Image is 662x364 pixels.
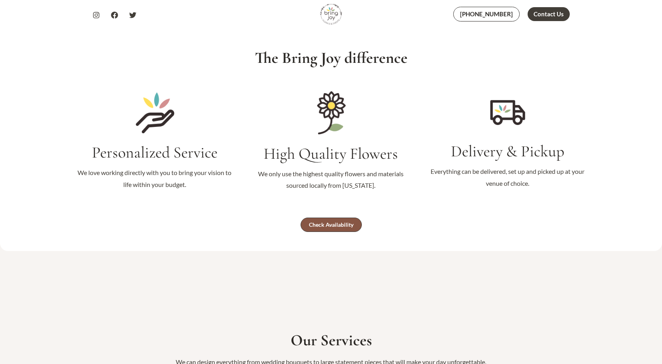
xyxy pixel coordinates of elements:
[429,165,586,189] p: Everything can be delivered, set up and picked up at your venue of choice.
[301,218,362,232] a: Check Availability
[309,222,353,228] div: Check Availability
[93,12,100,19] a: Instagram
[252,168,410,191] p: We only use the highest quality flowers and materials sourced locally from [US_STATE].
[453,7,520,21] a: [PHONE_NUMBER]
[129,12,136,19] a: Twitter
[320,3,342,25] img: Bring Joy
[528,7,570,21] a: Contact Us
[74,48,589,67] h2: The Bring Joy difference
[76,143,233,162] h3: Personalized Service
[76,167,233,190] p: We love working directly with you to bring your vision to life within your budget.
[252,144,410,163] h3: High Quality Flowers
[111,12,118,19] a: Facebook
[153,331,509,350] h2: Our Services
[429,142,586,161] h3: Delivery & Pickup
